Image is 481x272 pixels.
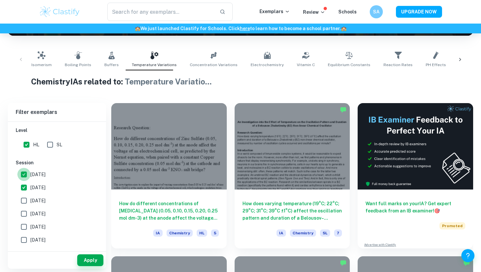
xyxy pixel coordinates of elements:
h6: Session [16,159,98,166]
span: HL [33,141,39,148]
h6: Want full marks on your IA ? Get expert feedback from an IB examiner! [365,200,465,214]
h6: We just launched Clastify for Schools. Click to learn how to become a school partner. [1,25,480,32]
span: SL [57,141,62,148]
h1: Chemistry IAs related to: [31,76,450,87]
span: [DATE] [30,171,45,178]
span: [DATE] [30,210,45,217]
span: Promoted [439,222,465,229]
span: IA [276,229,286,237]
a: here [240,26,250,31]
img: Marked [340,260,347,266]
img: Marked [463,260,470,266]
span: Chemistry [167,229,193,237]
span: IA [153,229,163,237]
span: Temperature Variatio ... [125,77,212,86]
img: Clastify logo [39,5,80,18]
h6: Level [16,127,98,134]
span: 🏫 [341,26,347,31]
a: Schools [338,9,357,14]
button: Help and Feedback [461,249,474,262]
a: Want full marks on yourIA? Get expert feedback from an IB examiner!PromotedAdvertise with Clastify [358,103,473,248]
span: HL [197,229,207,237]
button: UPGRADE NOW [396,6,442,18]
button: SA [370,5,383,18]
span: 7 [334,229,342,237]
p: Exemplars [259,8,290,15]
span: 🎯 [434,208,440,213]
span: Isomerism [31,62,52,68]
a: Advertise with Clastify [364,243,396,247]
span: pH Effects [426,62,446,68]
span: Buffers [104,62,119,68]
span: Boiling Points [65,62,91,68]
span: Equilibrium Constants [328,62,370,68]
h6: SA [373,8,380,15]
span: [DATE] [30,197,45,204]
input: Search for any exemplars... [107,3,214,21]
button: Apply [77,254,103,266]
span: Reaction Rates [383,62,413,68]
span: SL [320,229,330,237]
a: How does varying temperature (19°C; 22°C; 29°C; 31°C; 39°C ±1°C) affect the oscillation pattern a... [235,103,350,248]
span: Electrochemistry [251,62,284,68]
h6: How does varying temperature (19°C; 22°C; 29°C; 31°C; 39°C ±1°C) affect the oscillation pattern a... [242,200,342,222]
span: 🏫 [135,26,140,31]
span: Chemistry [290,229,316,237]
img: Marked [340,106,347,113]
span: [DATE] [30,236,45,244]
h6: Filter exemplars [8,103,106,121]
h6: How do different concentrations of [MEDICAL_DATA] (0.05, 0.10, 0.15, 0.20, 0.25 mol dm-3) at the ... [119,200,219,222]
p: Review [303,9,325,16]
img: Thumbnail [358,103,473,190]
span: [DATE] [30,223,45,230]
span: Temperature Variations [132,62,177,68]
span: [DATE] [30,184,45,191]
span: Vitamin C [297,62,315,68]
span: Concentration Variations [190,62,238,68]
a: How do different concentrations of [MEDICAL_DATA] (0.05, 0.10, 0.15, 0.20, 0.25 mol dm-3) at the ... [111,103,227,248]
span: 5 [211,229,219,237]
